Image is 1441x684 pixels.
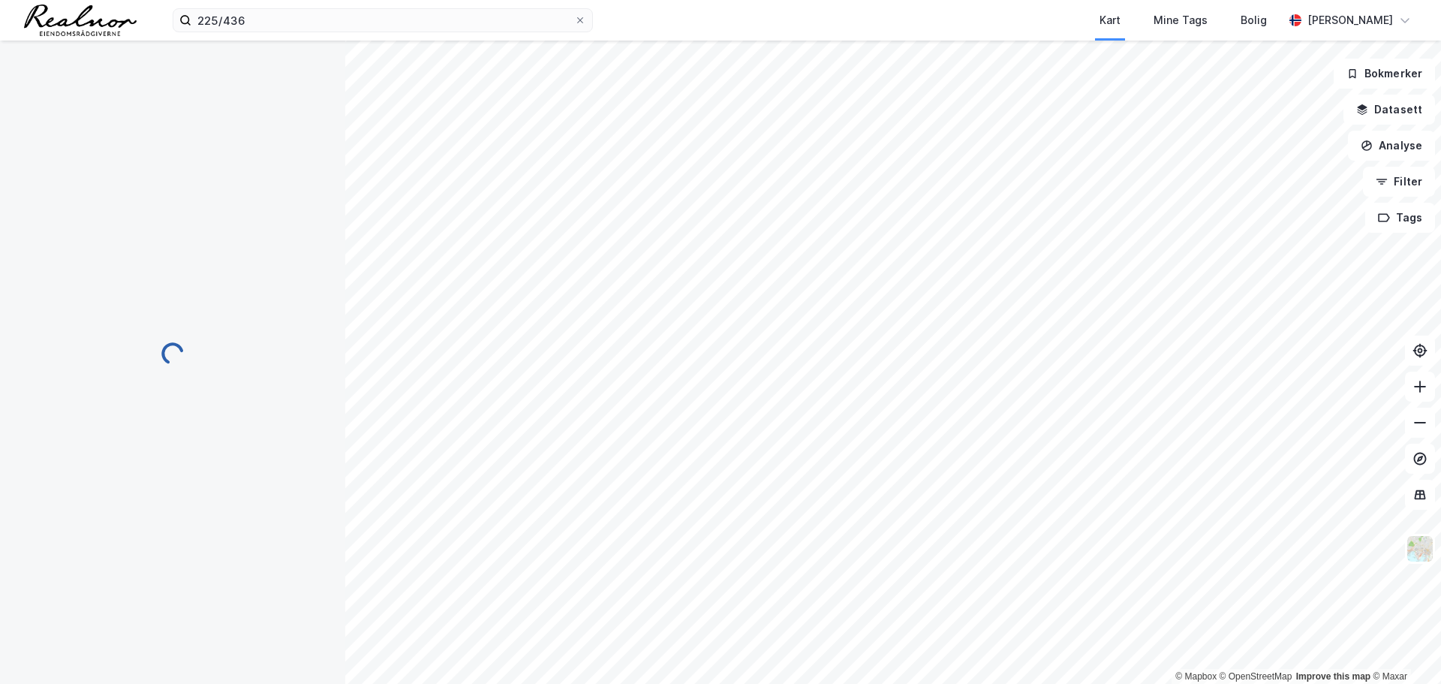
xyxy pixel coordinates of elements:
button: Filter [1363,167,1435,197]
img: realnor-logo.934646d98de889bb5806.png [24,5,137,36]
div: Kontrollprogram for chat [1366,612,1441,684]
div: Mine Tags [1154,11,1208,29]
a: OpenStreetMap [1220,671,1292,682]
input: Søk på adresse, matrikkel, gårdeiere, leietakere eller personer [191,9,574,32]
a: Mapbox [1175,671,1217,682]
a: Improve this map [1296,671,1370,682]
button: Bokmerker [1334,59,1435,89]
img: Z [1406,535,1434,563]
img: spinner.a6d8c91a73a9ac5275cf975e30b51cfb.svg [161,342,185,366]
button: Tags [1365,203,1435,233]
div: Bolig [1241,11,1267,29]
div: Kart [1100,11,1121,29]
div: [PERSON_NAME] [1307,11,1393,29]
iframe: Chat Widget [1366,612,1441,684]
button: Analyse [1348,131,1435,161]
button: Datasett [1343,95,1435,125]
